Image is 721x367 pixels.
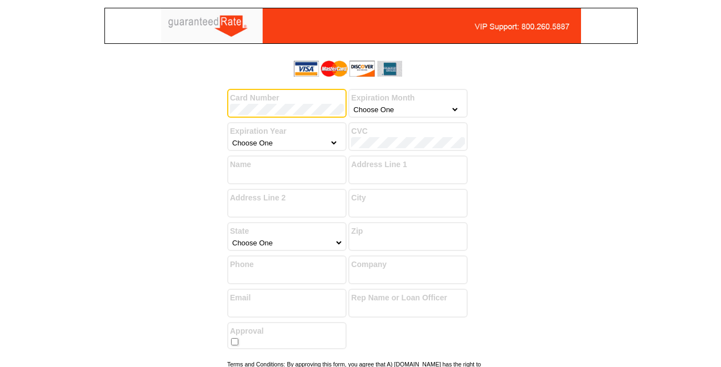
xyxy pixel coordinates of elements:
label: Expiration Year [230,125,344,137]
label: Rep Name or Loan Officer [351,292,465,304]
label: Expiration Month [351,92,465,104]
label: State [230,225,344,237]
label: Address Line 2 [230,192,344,204]
label: Card Number [230,92,344,104]
label: Zip [351,225,465,237]
label: CVC [351,125,465,137]
label: Name [230,159,344,170]
label: Phone [230,259,344,270]
label: Email [230,292,344,304]
label: City [351,192,465,204]
label: Approval [230,325,344,337]
label: Company [351,259,465,270]
img: acceptedCards.gif [294,61,402,77]
label: Address Line 1 [351,159,465,170]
